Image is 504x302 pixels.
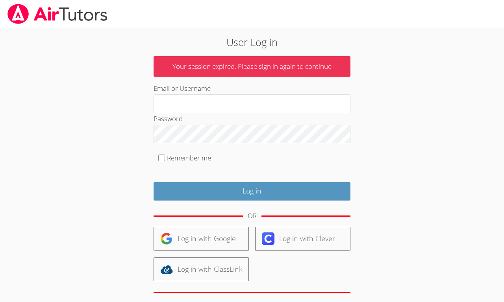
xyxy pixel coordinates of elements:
[154,257,249,281] a: Log in with ClassLink
[262,232,274,245] img: clever-logo-6eab21bc6e7a338710f1a6ff85c0baf02591cd810cc4098c63d3a4b26e2feb20.svg
[154,227,249,251] a: Log in with Google
[255,227,350,251] a: Log in with Clever
[154,84,211,93] label: Email or Username
[154,56,350,77] p: Your session expired. Please sign in again to continue
[160,263,173,276] img: classlink-logo-d6bb404cc1216ec64c9a2012d9dc4662098be43eaf13dc465df04b49fa7ab582.svg
[248,210,257,222] div: OR
[7,4,108,24] img: airtutors_banner-c4298cdbf04f3fff15de1276eac7730deb9818008684d7c2e4769d2f7ddbe033.png
[160,232,173,245] img: google-logo-50288ca7cdecda66e5e0955fdab243c47b7ad437acaf1139b6f446037453330a.svg
[154,114,183,123] label: Password
[167,153,211,162] label: Remember me
[154,182,350,201] input: Log in
[116,35,388,50] h2: User Log in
